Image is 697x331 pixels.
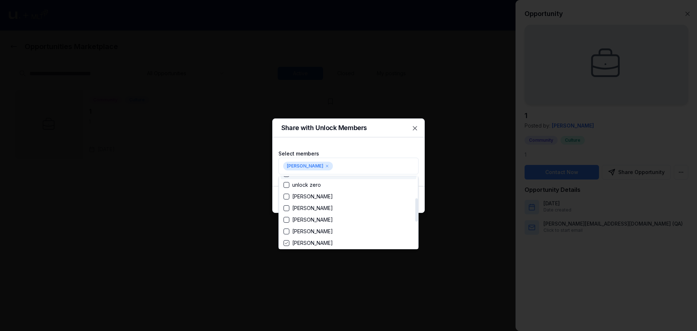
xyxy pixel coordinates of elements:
[284,228,333,235] div: [PERSON_NAME]
[284,216,333,223] div: [PERSON_NAME]
[284,193,333,200] div: [PERSON_NAME]
[284,181,321,189] div: unlock zero
[284,239,333,247] div: [PERSON_NAME]
[284,205,333,212] div: [PERSON_NAME]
